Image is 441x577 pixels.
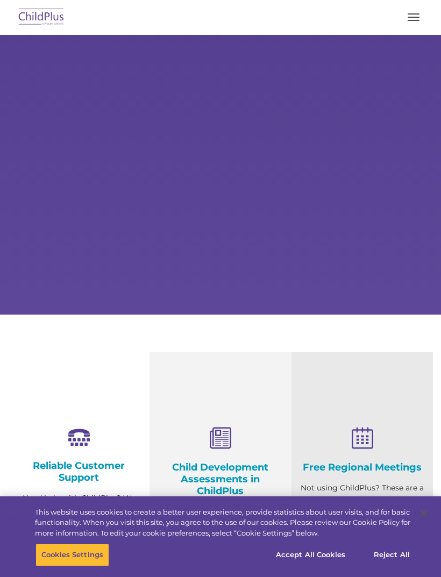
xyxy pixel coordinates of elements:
h4: Free Regional Meetings [300,461,425,473]
div: This website uses cookies to create a better user experience, provide statistics about user visit... [35,507,410,539]
img: ChildPlus by Procare Solutions [16,5,67,30]
h4: Reliable Customer Support [16,460,141,483]
button: Cookies Settings [35,544,109,566]
button: Accept All Cookies [270,544,351,566]
p: Not using ChildPlus? These are a great opportunity to network and learn from ChildPlus users. Fin... [300,481,425,548]
button: Close [412,502,436,525]
button: Reject All [358,544,425,566]
h4: Child Development Assessments in ChildPlus [158,461,283,497]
